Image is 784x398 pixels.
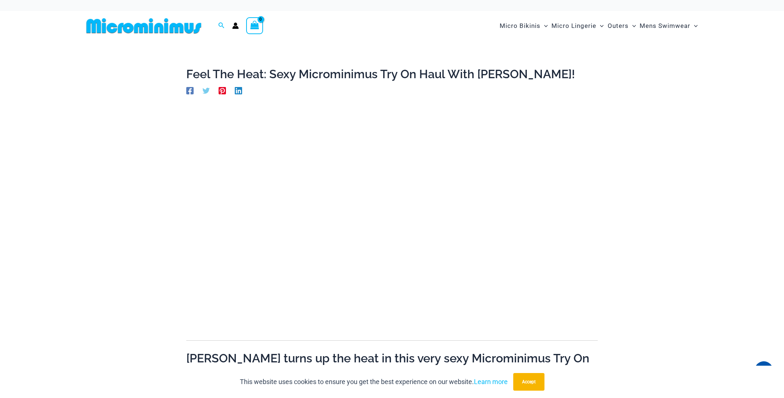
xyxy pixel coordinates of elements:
span: Menu Toggle [596,17,604,35]
a: Linkedin [235,86,242,94]
button: Accept [513,373,544,391]
span: Micro Bikinis [500,17,540,35]
a: Learn more [474,378,508,386]
span: Micro Lingerie [551,17,596,35]
nav: Site Navigation [497,14,701,38]
p: This website uses cookies to ensure you get the best experience on our website. [240,376,508,387]
a: Pinterest [219,86,226,94]
span: Menu Toggle [629,17,636,35]
a: Twitter [202,86,210,94]
a: Micro BikinisMenu ToggleMenu Toggle [498,15,550,37]
h1: Feel The Heat: Sexy Microminimus Try On Haul With [PERSON_NAME]! [186,67,598,81]
a: Mens SwimwearMenu ToggleMenu Toggle [638,15,700,37]
a: Micro LingerieMenu ToggleMenu Toggle [550,15,605,37]
img: MM SHOP LOGO FLAT [83,18,204,34]
a: Search icon link [218,21,225,30]
span: Outers [608,17,629,35]
span: Menu Toggle [540,17,548,35]
a: Facebook [186,86,194,94]
a: Account icon link [232,22,239,29]
h2: [PERSON_NAME] turns up the heat in this very sexy Microminimus Try On Haul video! [186,351,598,381]
span: Mens Swimwear [640,17,690,35]
span: Menu Toggle [690,17,698,35]
a: View Shopping Cart, empty [246,17,263,34]
a: OutersMenu ToggleMenu Toggle [606,15,638,37]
